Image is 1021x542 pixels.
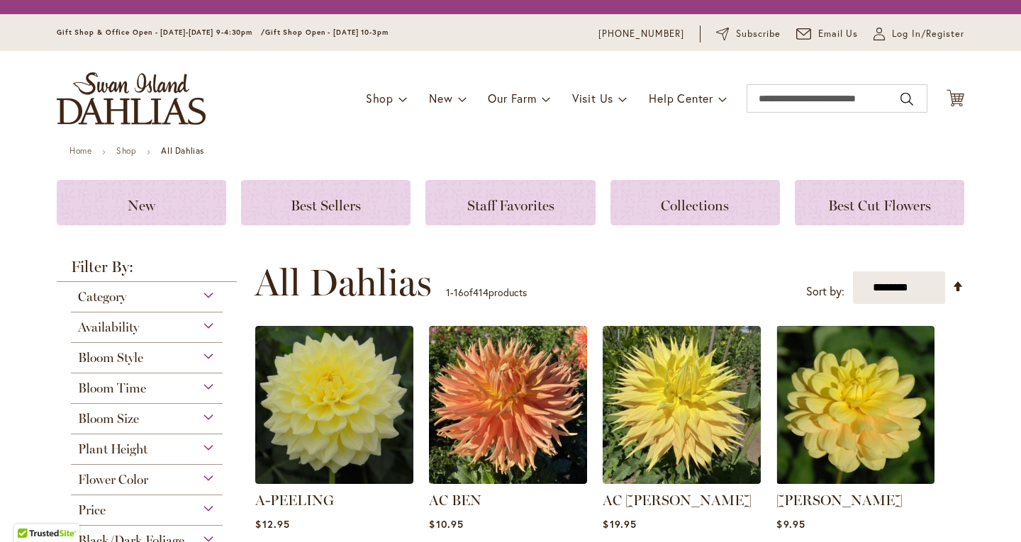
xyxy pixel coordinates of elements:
span: Visit Us [572,91,613,106]
span: Category [78,289,126,305]
span: $10.95 [429,517,463,531]
a: AC BEN [429,492,481,509]
span: Gift Shop & Office Open - [DATE]-[DATE] 9-4:30pm / [57,28,265,37]
img: AHOY MATEY [776,326,934,484]
span: Availability [78,320,139,335]
a: Best Sellers [241,180,411,225]
span: 16 [454,286,464,299]
a: A-Peeling [255,473,413,487]
a: store logo [57,72,206,125]
span: Bloom Time [78,380,146,396]
span: Log In/Register [892,27,964,41]
span: Plant Height [78,441,147,457]
span: New [429,91,452,106]
a: New [57,180,226,225]
a: Home [69,145,91,156]
span: Our Farm [488,91,536,106]
span: Flower Color [78,472,148,487]
a: Collections [610,180,780,225]
span: New [128,197,155,214]
a: AHOY MATEY [776,473,934,487]
span: 414 [473,286,489,299]
p: - of products [446,281,527,304]
img: AC Jeri [603,326,761,484]
a: AC BEN [429,473,587,487]
span: Best Cut Flowers [828,197,931,214]
a: Subscribe [716,27,781,41]
span: Gift Shop Open - [DATE] 10-3pm [265,28,389,37]
a: [PERSON_NAME] [776,492,903,509]
button: Search [900,88,913,111]
img: AC BEN [429,326,587,484]
span: Price [78,502,106,518]
span: $12.95 [255,517,289,531]
a: Email Us [796,27,859,41]
span: Shop [366,91,394,106]
span: Help Center [649,91,713,106]
strong: All Dahlias [161,145,204,156]
a: AC [PERSON_NAME] [603,492,752,509]
a: Best Cut Flowers [795,180,964,225]
span: Staff Favorites [467,197,554,214]
span: All Dahlias [255,261,432,304]
span: $9.95 [776,517,805,531]
span: 1 [446,286,450,299]
a: [PHONE_NUMBER] [598,27,684,41]
a: AC Jeri [603,473,761,487]
strong: Filter By: [57,259,237,282]
img: A-Peeling [255,326,413,484]
label: Sort by: [806,278,844,305]
a: Staff Favorites [425,180,595,225]
a: Log In/Register [874,27,964,41]
span: $19.95 [603,517,636,531]
a: A-PEELING [255,492,334,509]
span: Bloom Style [78,350,143,366]
span: Bloom Size [78,411,139,427]
span: Subscribe [736,27,781,41]
span: Best Sellers [291,197,361,214]
span: Collections [661,197,729,214]
span: Email Us [818,27,859,41]
a: Shop [116,145,136,156]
